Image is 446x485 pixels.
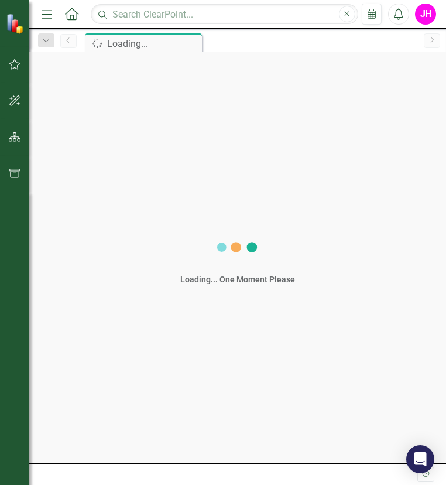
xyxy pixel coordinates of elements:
input: Search ClearPoint... [91,4,358,25]
div: Open Intercom Messenger [406,445,434,473]
div: Loading... [107,36,199,51]
button: JH [415,4,436,25]
div: Loading... One Moment Please [180,274,295,285]
img: ClearPoint Strategy [6,13,26,34]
